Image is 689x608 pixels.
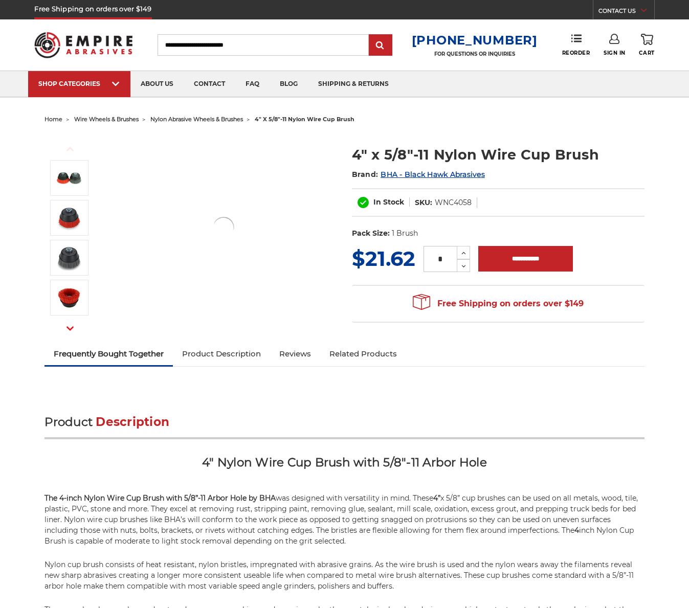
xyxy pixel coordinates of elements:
[38,80,120,87] div: SHOP CATEGORIES
[562,50,590,56] span: Reorder
[45,559,644,592] p: Nylon cup brush consists of heat resistant, nylon bristles, impregnated with abrasive grains. As ...
[598,5,654,19] a: CONTACT US
[173,343,270,365] a: Product Description
[56,165,82,191] img: 4" x 5/8"-11 Nylon Wire Cup Brushes
[45,455,644,478] h2: 4" Nylon Wire Cup Brush with 5/8"-11 Arbor Hole
[45,116,62,123] a: home
[270,343,320,365] a: Reviews
[433,493,440,503] span: 4”
[58,318,82,340] button: Next
[184,71,235,97] a: contact
[604,50,626,56] span: Sign In
[56,285,82,310] img: red nylon wire bristle cup brush 4 inch
[45,493,644,547] p: was designed with versatility in mind. These x 5/8” cup brushes can be used on all metals, wood, ...
[308,71,399,97] a: shipping & returns
[56,205,82,231] img: 4" Nylon Cup Brush, red medium
[381,170,485,179] a: BHA - Black Hawk Abrasives
[150,116,243,123] a: nylon abrasive wheels & brushes
[352,170,379,179] span: Brand:
[639,34,654,56] a: Cart
[415,197,432,208] dt: SKU:
[574,526,579,535] span: 4
[34,26,132,64] img: Empire Abrasives
[211,215,236,240] img: 4" x 5/8"-11 Nylon Wire Cup Brushes
[373,197,404,207] span: In Stock
[56,245,82,271] img: 4" Nylon Cup Brush, gray coarse
[45,343,173,365] a: Frequently Bought Together
[412,51,538,57] p: FOR QUESTIONS OR INQUIRIES
[255,116,354,123] span: 4" x 5/8"-11 nylon wire cup brush
[370,35,391,56] input: Submit
[235,71,270,97] a: faq
[58,138,82,160] button: Previous
[270,71,308,97] a: blog
[352,145,644,165] h1: 4" x 5/8"-11 Nylon Wire Cup Brush
[96,415,169,429] span: Description
[413,294,584,314] span: Free Shipping on orders over $149
[74,116,139,123] a: wire wheels & brushes
[412,33,538,48] a: [PHONE_NUMBER]
[45,415,93,429] span: Product
[352,228,390,239] dt: Pack Size:
[352,246,415,271] span: $21.62
[639,50,654,56] span: Cart
[130,71,184,97] a: about us
[392,228,418,239] dd: 1 Brush
[45,493,276,503] strong: The 4-inch Nylon Wire Cup Brush with 5/8”-11 Arbor Hole by BHA
[562,34,590,56] a: Reorder
[435,197,472,208] dd: WNC4058
[320,343,406,365] a: Related Products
